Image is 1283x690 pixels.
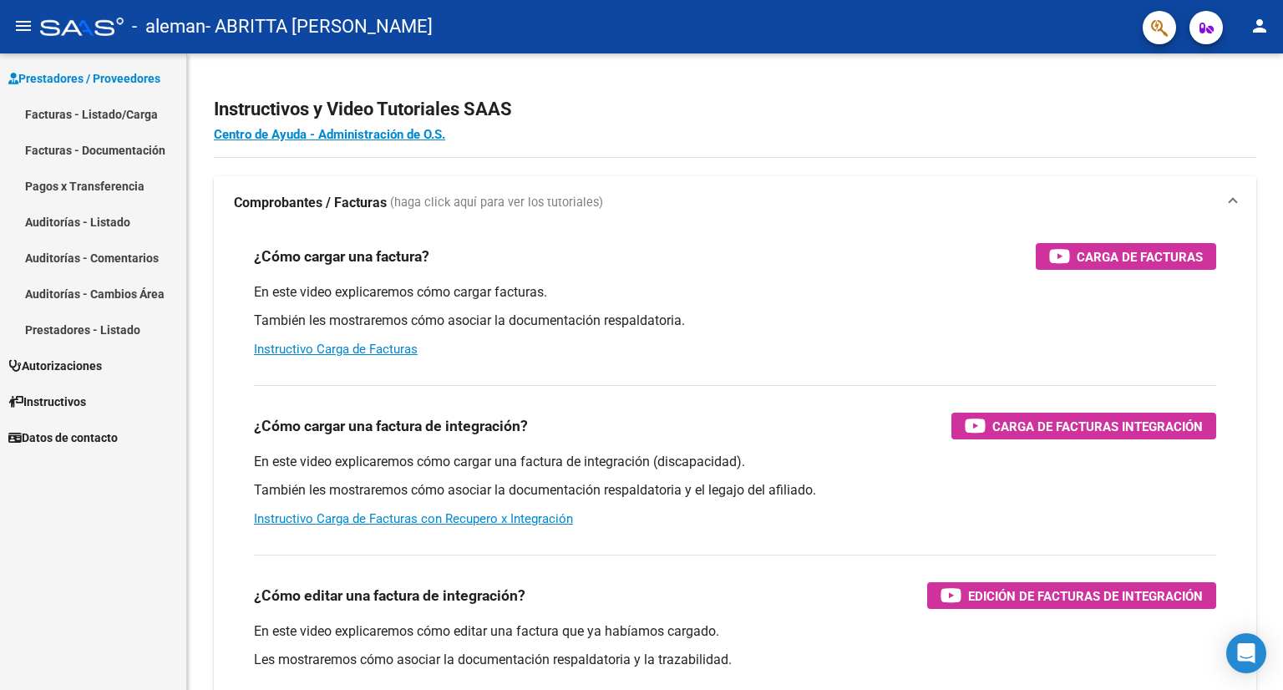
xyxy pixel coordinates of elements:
span: (haga click aquí para ver los tutoriales) [390,194,603,212]
span: - aleman [132,8,205,45]
span: Carga de Facturas [1077,246,1203,267]
span: Edición de Facturas de integración [968,586,1203,606]
a: Instructivo Carga de Facturas con Recupero x Integración [254,511,573,526]
span: Datos de contacto [8,429,118,447]
span: Autorizaciones [8,357,102,375]
h3: ¿Cómo cargar una factura de integración? [254,414,528,438]
span: - ABRITTA [PERSON_NAME] [205,8,433,45]
p: En este video explicaremos cómo cargar facturas. [254,283,1216,302]
h3: ¿Cómo editar una factura de integración? [254,584,525,607]
p: En este video explicaremos cómo editar una factura que ya habíamos cargado. [254,622,1216,641]
p: También les mostraremos cómo asociar la documentación respaldatoria. [254,312,1216,330]
p: En este video explicaremos cómo cargar una factura de integración (discapacidad). [254,453,1216,471]
a: Centro de Ayuda - Administración de O.S. [214,127,445,142]
span: Carga de Facturas Integración [992,416,1203,437]
span: Instructivos [8,393,86,411]
button: Carga de Facturas Integración [951,413,1216,439]
mat-icon: menu [13,16,33,36]
button: Edición de Facturas de integración [927,582,1216,609]
a: Instructivo Carga de Facturas [254,342,418,357]
button: Carga de Facturas [1036,243,1216,270]
p: También les mostraremos cómo asociar la documentación respaldatoria y el legajo del afiliado. [254,481,1216,500]
h2: Instructivos y Video Tutoriales SAAS [214,94,1256,125]
p: Les mostraremos cómo asociar la documentación respaldatoria y la trazabilidad. [254,651,1216,669]
div: Open Intercom Messenger [1226,633,1266,673]
span: Prestadores / Proveedores [8,69,160,88]
strong: Comprobantes / Facturas [234,194,387,212]
h3: ¿Cómo cargar una factura? [254,245,429,268]
mat-expansion-panel-header: Comprobantes / Facturas (haga click aquí para ver los tutoriales) [214,176,1256,230]
mat-icon: person [1250,16,1270,36]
